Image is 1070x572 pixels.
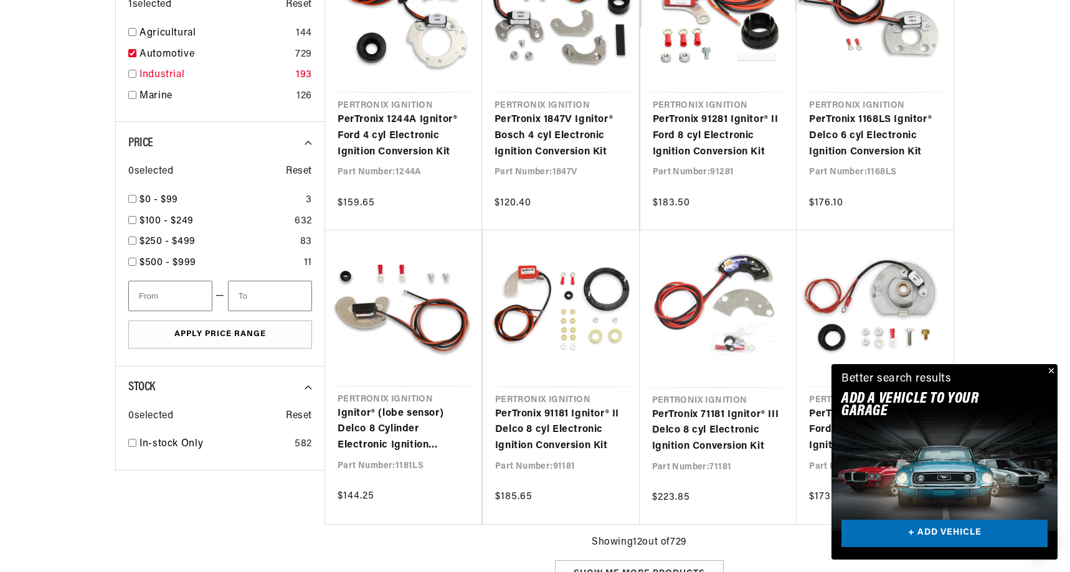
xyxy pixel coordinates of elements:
[140,436,290,452] a: In-stock Only
[140,67,291,83] a: Industrial
[841,370,952,388] div: Better search results
[1043,364,1058,379] button: Close
[140,237,196,246] span: $250 - $499
[304,255,312,271] div: 11
[128,321,312,349] button: Apply Price Range
[215,288,225,304] span: —
[495,112,627,160] a: PerTronix 1847V Ignitor® Bosch 4 cyl Electronic Ignition Conversion Kit
[338,406,469,454] a: Ignitor® (lobe sensor) Delco 8 Cylinder Electronic Ignition Conversion Kit
[495,406,627,454] a: PerTronix 91181 Ignitor® II Delco 8 cyl Electronic Ignition Conversion Kit
[228,281,312,311] input: To
[286,408,312,424] span: Reset
[296,67,312,83] div: 193
[140,26,291,42] a: Agricultural
[592,535,687,551] span: Showing 12 out of 729
[338,112,470,160] a: PerTronix 1244A Ignitor® Ford 4 cyl Electronic Ignition Conversion Kit
[140,195,178,205] span: $0 - $99
[296,26,312,42] div: 144
[140,47,290,63] a: Automotive
[841,393,1016,418] h2: Add A VEHICLE to your garage
[140,258,196,268] span: $500 - $999
[841,520,1048,548] a: + ADD VEHICLE
[140,88,291,105] a: Marine
[128,137,153,149] span: Price
[128,281,212,311] input: From
[286,164,312,180] span: Reset
[128,381,155,393] span: Stock
[128,164,173,180] span: 0 selected
[295,213,312,230] div: 632
[295,436,312,452] div: 582
[306,192,312,209] div: 3
[809,406,941,454] a: PerTronix 1247 Ignitor® Ford 4 cyl Electronic Ignition Conversion Kit
[140,216,194,226] span: $100 - $249
[652,407,785,455] a: PerTronix 71181 Ignitor® III Delco 8 cyl Electronic Ignition Conversion Kit
[128,408,173,424] span: 0 selected
[300,234,312,250] div: 83
[296,88,312,105] div: 126
[295,47,312,63] div: 729
[653,112,785,160] a: PerTronix 91281 Ignitor® II Ford 8 cyl Electronic Ignition Conversion Kit
[809,112,941,160] a: PerTronix 1168LS Ignitor® Delco 6 cyl Electronic Ignition Conversion Kit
